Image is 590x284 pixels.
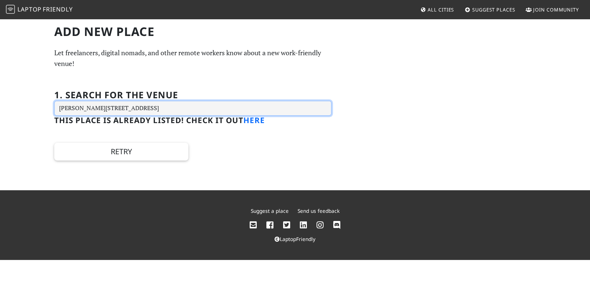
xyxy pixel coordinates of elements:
span: All Cities [428,6,454,13]
a: LaptopFriendly LaptopFriendly [6,3,73,16]
span: Join Community [533,6,579,13]
a: LaptopFriendly [275,235,315,242]
a: here [243,115,265,125]
input: Enter a location [54,101,331,116]
span: Friendly [43,5,72,13]
h3: This place is already listed! Check it out [54,116,331,125]
a: Send us feedback [298,207,340,214]
a: Suggest Places [462,3,518,16]
a: Join Community [523,3,582,16]
span: Suggest Places [472,6,515,13]
h2: 1. Search for the venue [54,90,178,100]
h1: Add new Place [54,24,331,39]
a: All Cities [417,3,457,16]
a: Suggest a place [251,207,289,214]
button: Retry [54,143,188,161]
span: Laptop [17,5,42,13]
p: Let freelancers, digital nomads, and other remote workers know about a new work-friendly venue! [54,47,331,69]
img: LaptopFriendly [6,5,15,14]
